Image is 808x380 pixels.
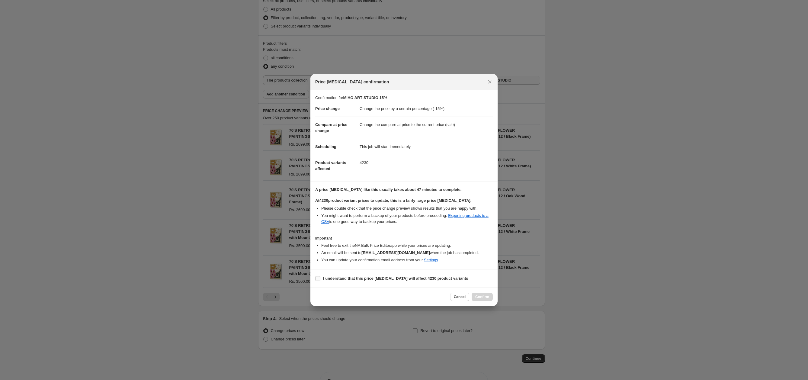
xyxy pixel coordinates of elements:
h3: Important [315,236,493,241]
li: You can update your confirmation email address from your . [321,257,493,263]
b: At 4230 product variant prices to update, this is a fairly large price [MEDICAL_DATA]. [315,198,471,203]
li: You might want to perform a backup of your products before proceeding. is one good way to backup ... [321,213,493,225]
dd: Change the price by a certain percentage (-15%) [360,101,493,117]
span: Price [MEDICAL_DATA] confirmation [315,79,389,85]
dd: This job will start immediately. [360,139,493,155]
button: Close [486,78,494,86]
a: Exporting products to a CSV [321,213,489,224]
dd: Change the compare at price to the current price (sale) [360,117,493,133]
span: Compare at price change [315,122,347,133]
li: An email will be sent to when the job has completed . [321,250,493,256]
b: A price [MEDICAL_DATA] like this usually takes about 47 minutes to complete. [315,187,461,192]
span: Cancel [454,295,466,299]
span: Price change [315,106,340,111]
b: I understand that this price [MEDICAL_DATA] will affect 4230 product variants [323,276,468,281]
button: Cancel [450,293,469,301]
b: MIHO ART STUDIO 15% [343,95,387,100]
b: [EMAIL_ADDRESS][DOMAIN_NAME] [361,250,430,255]
p: Confirmation for [315,95,493,101]
li: Feel free to exit the NA Bulk Price Editor app while your prices are updating. [321,243,493,249]
span: Product variants affected [315,160,346,171]
dd: 4230 [360,155,493,171]
a: Settings [424,258,438,262]
li: Please double check that the price change preview shows results that you are happy with. [321,205,493,211]
span: Scheduling [315,144,336,149]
